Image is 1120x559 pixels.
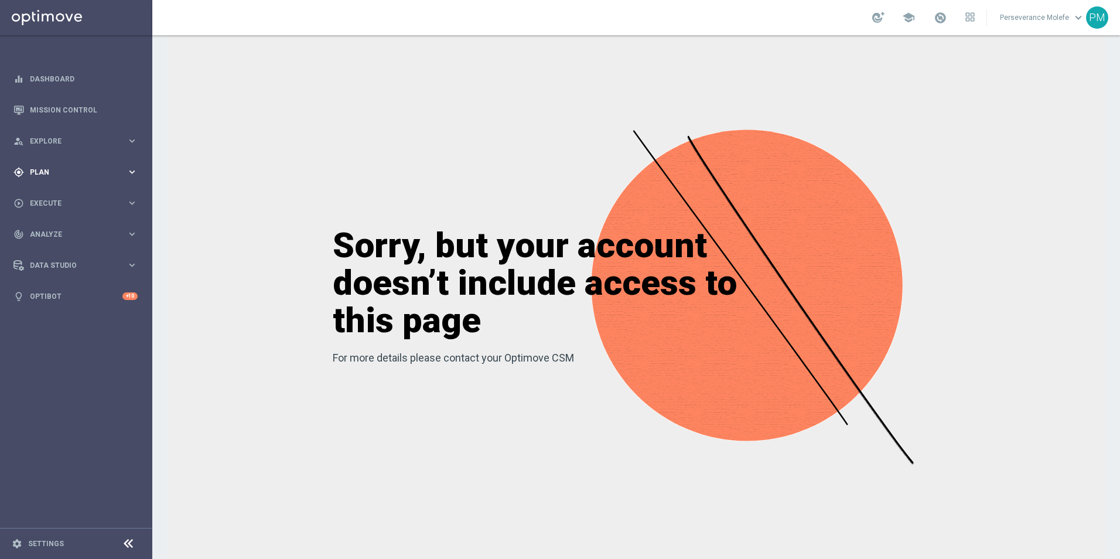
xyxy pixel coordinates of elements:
div: Mission Control [13,94,138,125]
i: person_search [13,136,24,146]
div: +10 [122,292,138,300]
a: Perseverance Molefekeyboard_arrow_down [999,9,1086,26]
div: Optibot [13,281,138,312]
span: Explore [30,138,127,145]
div: Data Studio [13,260,127,271]
span: Analyze [30,231,127,238]
i: keyboard_arrow_right [127,229,138,240]
i: play_circle_outline [13,198,24,209]
div: Plan [13,167,127,178]
div: Execute [13,198,127,209]
i: gps_fixed [13,167,24,178]
i: settings [12,538,22,549]
div: Analyze [13,229,127,240]
div: PM [1086,6,1108,29]
h1: Sorry, but your account doesn’t include access to this page [333,227,784,339]
a: Optibot [30,281,122,312]
button: Mission Control [13,105,138,115]
button: gps_fixed Plan keyboard_arrow_right [13,168,138,177]
i: keyboard_arrow_right [127,260,138,271]
div: Explore [13,136,127,146]
i: keyboard_arrow_right [127,166,138,178]
i: keyboard_arrow_right [127,135,138,146]
button: lightbulb Optibot +10 [13,292,138,301]
i: keyboard_arrow_right [127,197,138,209]
p: For more details please contact your Optimove CSM [333,351,784,365]
span: Plan [30,169,127,176]
a: Settings [28,540,64,547]
button: play_circle_outline Execute keyboard_arrow_right [13,199,138,208]
i: equalizer [13,74,24,84]
div: Dashboard [13,63,138,94]
a: Mission Control [30,94,138,125]
i: track_changes [13,229,24,240]
a: Dashboard [30,63,138,94]
button: Data Studio keyboard_arrow_right [13,261,138,270]
button: track_changes Analyze keyboard_arrow_right [13,230,138,239]
span: keyboard_arrow_down [1072,11,1085,24]
i: lightbulb [13,291,24,302]
span: Data Studio [30,262,127,269]
span: school [902,11,915,24]
span: Execute [30,200,127,207]
button: person_search Explore keyboard_arrow_right [13,137,138,146]
button: equalizer Dashboard [13,74,138,84]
